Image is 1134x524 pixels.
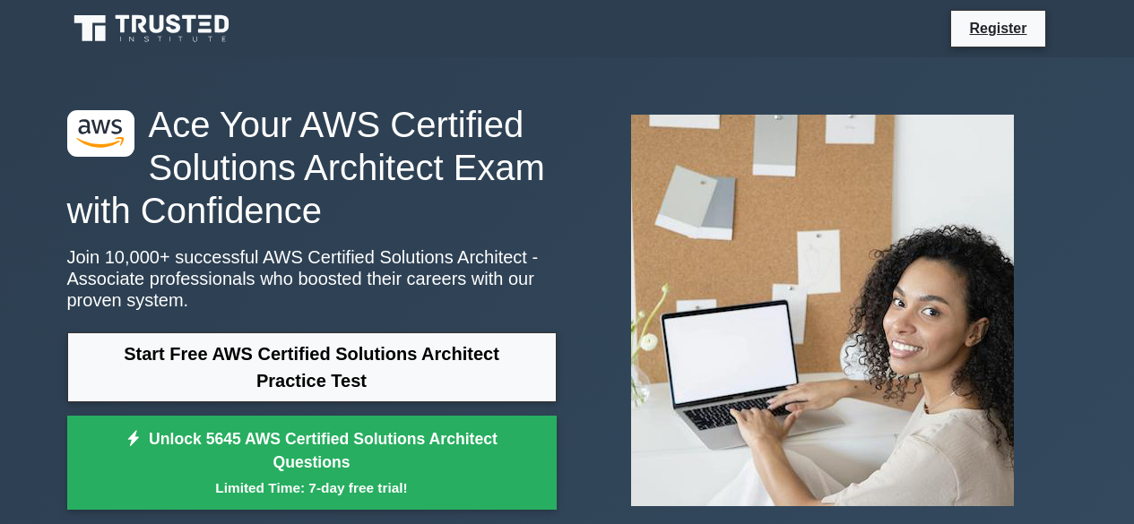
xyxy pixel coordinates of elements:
[958,17,1037,39] a: Register
[90,477,534,498] small: Limited Time: 7-day free trial!
[67,416,557,511] a: Unlock 5645 AWS Certified Solutions Architect QuestionsLimited Time: 7-day free trial!
[67,332,557,402] a: Start Free AWS Certified Solutions Architect Practice Test
[67,246,557,311] p: Join 10,000+ successful AWS Certified Solutions Architect - Associate professionals who boosted t...
[67,103,557,232] h1: Ace Your AWS Certified Solutions Architect Exam with Confidence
